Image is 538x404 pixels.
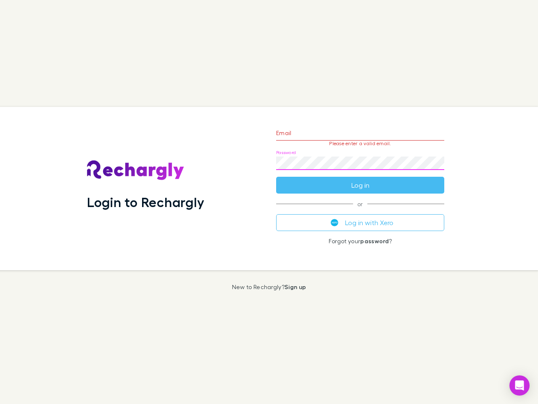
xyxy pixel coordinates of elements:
[360,237,389,245] a: password
[276,238,444,245] p: Forgot your ?
[87,160,185,181] img: Rechargly's Logo
[276,149,296,156] label: Password
[276,214,444,231] button: Log in with Xero
[285,283,306,290] a: Sign up
[87,194,204,210] h1: Login to Rechargly
[331,219,338,226] img: Xero's logo
[276,141,444,146] p: Please enter a valid email.
[509,375,530,396] div: Open Intercom Messenger
[276,177,444,194] button: Log in
[232,284,306,290] p: New to Rechargly?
